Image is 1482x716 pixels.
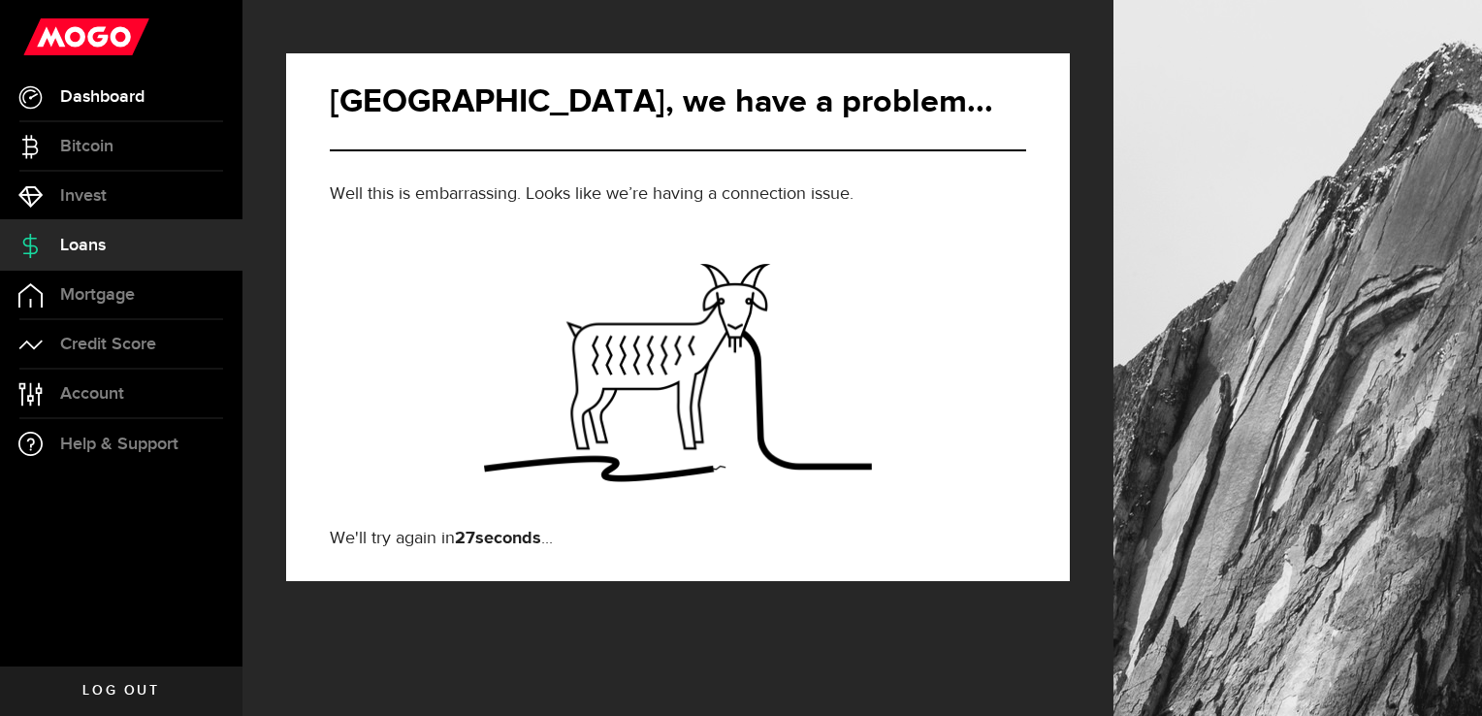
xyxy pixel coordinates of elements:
[60,88,145,106] span: Dashboard
[16,8,74,66] button: Open LiveChat chat widget
[60,436,178,453] span: Help & Support
[60,336,156,353] span: Credit Score
[330,496,1026,552] div: We'll try again in ...
[455,530,541,547] strong: seconds
[455,530,475,547] span: 27
[60,187,107,205] span: Invest
[330,82,1026,123] h1: [GEOGRAPHIC_DATA], we have a problem...
[60,385,124,403] span: Account
[60,237,106,254] span: Loans
[484,235,872,496] img: connectionissue_goat.png
[60,138,113,155] span: Bitcoin
[60,286,135,304] span: Mortgage
[82,684,159,698] span: Log out
[330,181,1026,208] p: Well this is embarrassing. Looks like we’re having a connection issue.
